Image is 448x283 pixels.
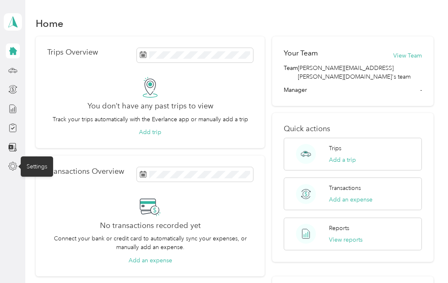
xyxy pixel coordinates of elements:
button: Add trip [139,128,161,137]
h2: No transactions recorded yet [100,221,201,230]
button: View reports [329,235,363,244]
p: Trips [329,144,341,153]
span: [PERSON_NAME][EMAIL_ADDRESS][PERSON_NAME][DOMAIN_NAME]'s team [298,64,422,81]
p: Transactions [329,184,361,192]
p: Transactions Overview [47,167,124,176]
button: Add an expense [329,195,373,204]
span: Manager [284,86,307,94]
p: Quick actions [284,125,422,133]
span: Team [284,64,298,81]
div: Settings [21,156,53,177]
h2: You don’t have any past trips to view [88,102,213,110]
iframe: Everlance-gr Chat Button Frame [402,237,448,283]
span: - [420,86,422,94]
p: Reports [329,224,349,233]
button: View Team [393,51,422,60]
p: Track your trips automatically with the Everlance app or manually add a trip [53,115,248,124]
p: Trips Overview [47,48,98,57]
button: Add an expense [129,256,172,265]
h2: Your Team [284,48,318,58]
h1: Home [36,19,63,28]
button: Add a trip [329,156,356,164]
p: Connect your bank or credit card to automatically sync your expenses, or manually add an expense. [47,234,253,252]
